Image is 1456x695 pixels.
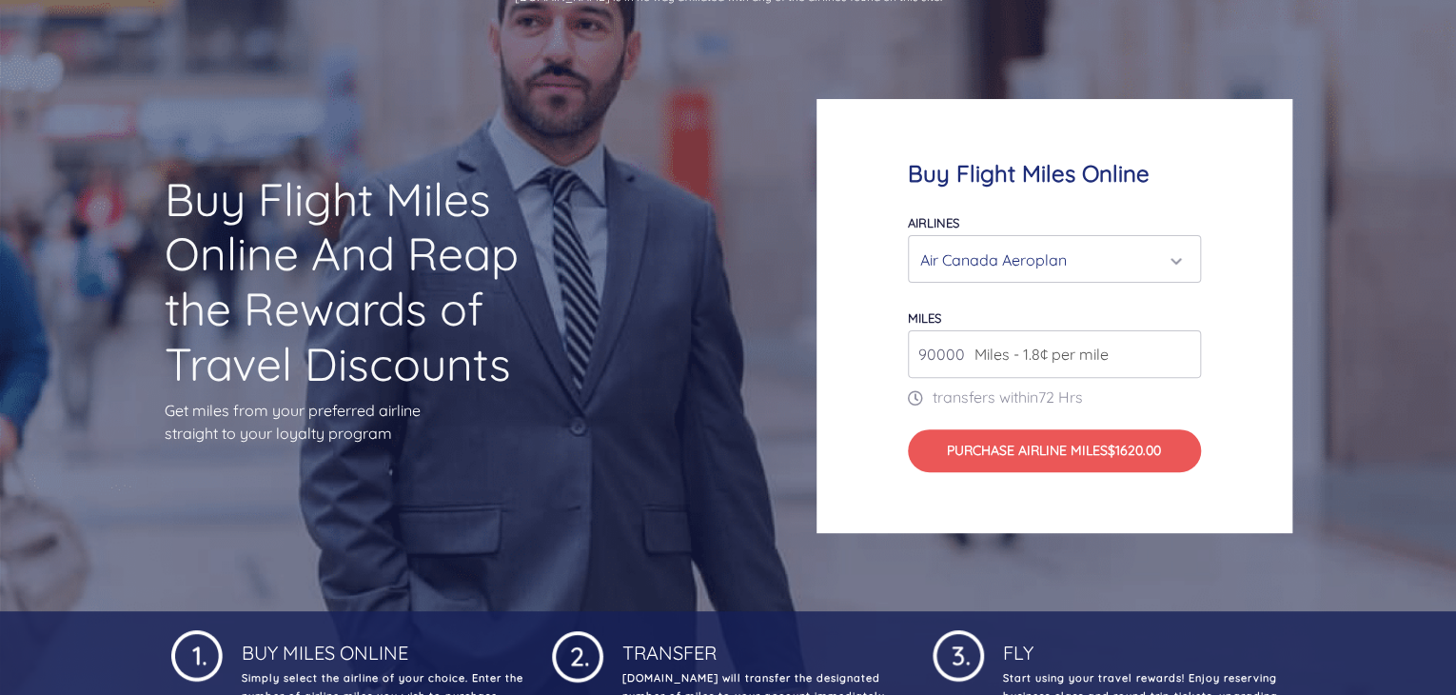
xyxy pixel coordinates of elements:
img: 1 [552,626,603,683]
span: 72 Hrs [1038,387,1083,407]
h4: Fly [999,626,1285,665]
label: miles [908,310,941,326]
button: Air Canada Aeroplan [908,235,1201,283]
h4: Buy Miles Online [238,626,523,665]
button: Purchase Airline Miles$1620.00 [908,429,1201,473]
img: 1 [933,626,984,682]
p: Get miles from your preferred airline straight to your loyalty program [165,399,564,445]
span: $1620.00 [1108,442,1161,459]
label: Airlines [908,215,959,230]
h4: Buy Flight Miles Online [908,160,1201,188]
img: 1 [171,626,223,682]
p: transfers within [908,386,1201,408]
h1: Buy Flight Miles Online And Reap the Rewards of Travel Discounts [165,172,564,391]
span: Miles - 1.8¢ per mile [965,343,1109,366]
div: Air Canada Aeroplan [920,242,1177,278]
h4: Transfer [619,626,904,665]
